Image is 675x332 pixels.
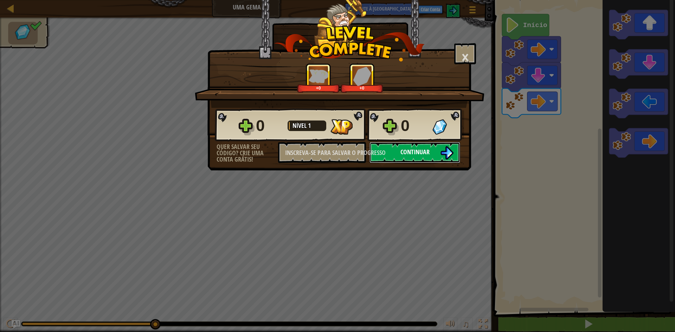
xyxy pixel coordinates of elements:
[309,69,328,83] img: XP Ganho
[256,117,265,135] font: 0
[353,66,371,86] img: Gemas Ganhas
[461,45,469,69] font: ×
[440,146,454,160] img: Continuar
[292,121,307,130] font: Nível
[274,26,425,61] img: level_complete.png
[432,119,447,135] img: Gemas Ganhas
[278,142,366,163] button: Inscreva-se para salvar o progresso
[400,148,430,156] font: Continuar
[359,86,364,91] font: +0
[316,86,321,91] font: +0
[369,142,460,163] button: Continuar
[285,148,386,157] font: Inscreva-se para salvar o progresso
[217,142,264,164] font: Quer salvar seu código? Crie uma conta grátis!
[308,121,311,130] font: 1
[401,117,410,135] font: 0
[330,119,353,135] img: XP Ganho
